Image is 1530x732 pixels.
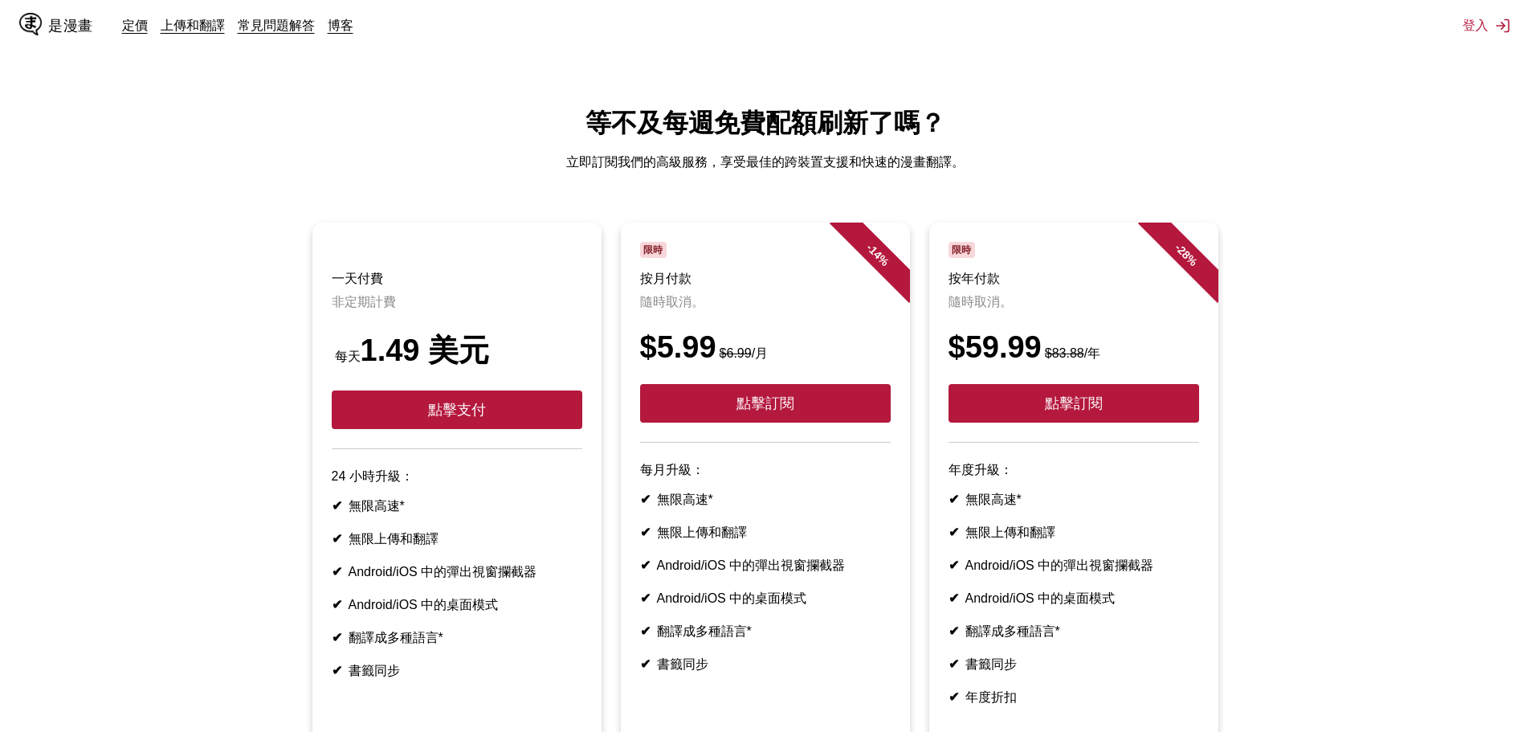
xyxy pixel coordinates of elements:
font: 點擊支付 [428,402,486,418]
a: 定價 [122,17,148,33]
font: Android/iOS 中的彈出視窗攔截器 [965,558,1154,572]
font: Android/iOS 中的桌面模式 [349,598,499,611]
font: $6.99 [720,346,752,360]
font: % [1184,252,1200,268]
font: 28 [1175,243,1193,261]
font: $59.99 [949,330,1042,364]
font: 登入 [1463,17,1488,33]
font: 24 小時升級： [332,469,414,483]
font: 無限上傳和翻譯 [965,525,1055,539]
font: 翻譯成多種語言* [965,624,1060,638]
font: 隨時取消。 [640,295,704,309]
font: 隨時取消。 [949,295,1013,309]
font: 限時 [643,244,663,256]
font: - [863,241,875,253]
button: 點擊訂閱 [640,384,891,423]
font: ✔ [640,591,651,605]
font: 翻譯成多種語言* [349,631,443,644]
font: 年度折扣 [965,690,1017,704]
font: 非定期計費 [332,295,396,309]
font: ✔ [332,565,342,579]
font: ✔ [949,624,959,638]
font: Android/iOS 中的彈出視窗攔截器 [349,565,537,579]
font: Android/iOS 中的桌面模式 [657,591,807,605]
font: 每天 [335,350,361,363]
font: 無限高速* [965,493,1022,506]
font: 書籤同步 [349,664,400,677]
font: ✔ [949,493,959,506]
font: 按月付款 [640,272,692,285]
font: ✔ [949,657,959,671]
font: ✔ [332,532,342,546]
font: 無限上傳和翻譯 [349,532,439,546]
font: ✔ [949,690,959,704]
button: 點擊支付 [332,391,582,429]
font: /年 [1084,346,1100,360]
font: 點擊訂閱 [1045,395,1103,411]
font: 翻譯成多種語言* [657,624,752,638]
font: /月 [752,346,768,360]
font: ✔ [640,657,651,671]
font: ✔ [640,493,651,506]
a: 上傳和翻譯 [161,17,225,33]
button: 登入 [1463,17,1511,35]
font: $5.99 [640,330,716,364]
font: Android/iOS 中的彈出視窗攔截器 [657,558,846,572]
img: IsManga 標誌 [19,13,42,35]
font: 一天付費 [332,272,383,285]
font: ✔ [949,525,959,539]
font: 限時 [952,244,971,256]
font: ✔ [332,598,342,611]
font: ✔ [640,624,651,638]
font: 無限高速* [349,499,405,513]
font: 書籤同步 [965,657,1017,671]
font: 按年付款 [949,272,1000,285]
font: 書籤同步 [657,657,708,671]
font: 等不及每週免費配額刷新了嗎？ [585,108,945,137]
a: 常見問題解答 [238,17,315,33]
font: 年度升級： [949,463,1013,476]
font: ✔ [949,558,959,572]
font: ✔ [332,631,342,644]
a: 博客 [328,17,353,33]
img: 登出 [1495,18,1511,34]
a: IsManga 標誌是漫畫 [19,13,122,39]
font: ✔ [332,664,342,677]
font: 是漫畫 [48,18,93,33]
font: - [1172,241,1184,253]
font: % [875,252,891,268]
font: ✔ [640,558,651,572]
font: ✔ [332,499,342,513]
font: $83.88 [1045,346,1084,360]
font: 無限高速* [657,493,713,506]
font: 無限上傳和翻譯 [657,525,747,539]
font: 14 [867,243,884,261]
font: 每月升級： [640,463,704,476]
font: Android/iOS 中的桌面模式 [965,591,1116,605]
font: ✔ [640,525,651,539]
font: 點擊訂閱 [736,395,794,411]
font: 立即訂閱我們的高級服務，享受最佳的跨裝置支援和快速的漫畫翻譯。 [566,155,965,169]
font: ✔ [949,591,959,605]
button: 點擊訂閱 [949,384,1199,423]
font: 1.49 美元 [361,333,490,367]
